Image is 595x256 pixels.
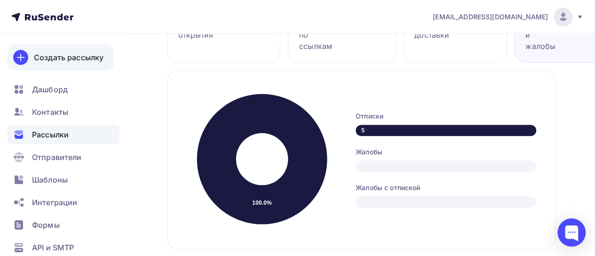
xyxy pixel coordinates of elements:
[525,18,556,52] div: Отписки и жалобы
[8,80,119,99] a: Дашборд
[8,125,119,144] a: Рассылки
[34,52,103,63] div: Создать рассылку
[32,174,68,185] span: Шаблоны
[32,129,69,140] span: Рассылки
[356,112,536,121] div: Отписки
[32,84,68,95] span: Дашборд
[32,197,77,208] span: Интеграции
[299,18,338,52] div: Переходы по ссылкам
[32,106,68,118] span: Контакты
[32,152,82,163] span: Отправители
[8,170,119,189] a: Шаблоны
[32,242,74,253] span: API и SMTP
[356,125,536,136] div: 5
[8,216,119,234] a: Формы
[8,103,119,121] a: Контакты
[32,219,60,231] span: Формы
[356,183,536,192] div: Жалобы с отпиской
[433,8,584,26] a: [EMAIL_ADDRESS][DOMAIN_NAME]
[356,147,536,157] div: Жалобы
[433,12,548,22] span: [EMAIL_ADDRESS][DOMAIN_NAME]
[8,148,119,167] a: Отправители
